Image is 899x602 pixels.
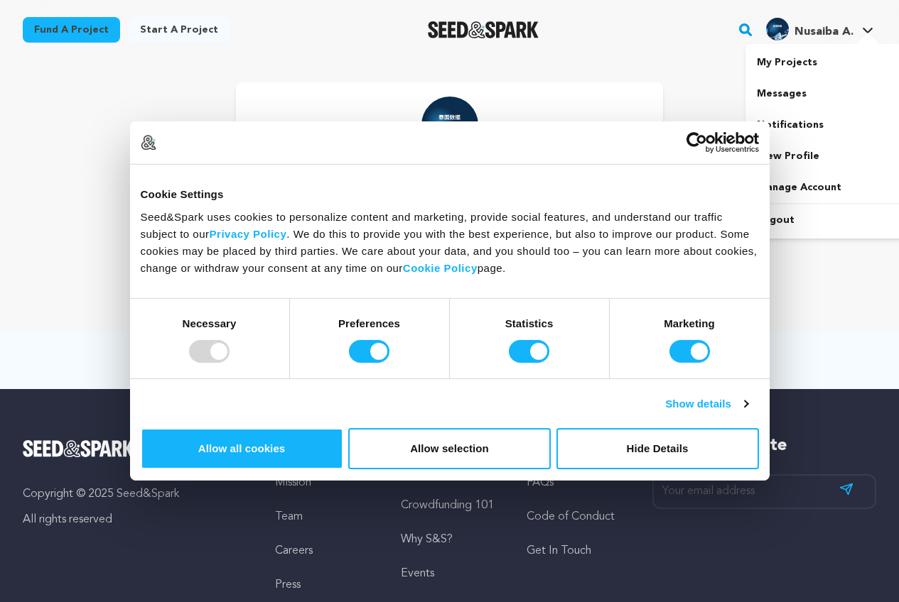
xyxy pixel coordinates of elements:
[275,545,313,557] a: Careers
[23,486,247,503] p: Copyright © 2025 Seed&Spark
[183,317,237,329] strong: Necessary
[527,477,554,488] a: FAQs
[401,534,453,545] a: Why S&S?
[141,428,343,469] button: Allow all cookies
[766,18,789,40] img: a57db2533202c705.png
[665,395,748,412] a: Show details
[23,440,134,457] img: Seed&Spark Logo
[766,18,854,40] div: Nusaiba A.'s Profile
[275,511,303,522] a: Team
[275,477,311,488] a: Mission
[129,17,230,43] a: Start a project
[763,15,876,45] span: Nusaiba A.'s Profile
[763,15,876,40] a: Nusaiba A.'s Profile
[275,579,301,591] a: Press
[556,428,759,469] button: Hide Details
[505,317,554,329] strong: Statistics
[23,511,247,528] p: All rights reserved
[23,17,120,43] a: Fund a project
[527,511,615,522] a: Code of Conduct
[795,26,854,38] span: Nusaiba A.
[401,500,494,511] a: Crowdfunding 101
[141,208,759,276] div: Seed&Spark uses cookies to personalize content and marketing, provide social features, and unders...
[348,428,551,469] button: Allow selection
[635,132,759,153] a: Usercentrics Cookiebot - opens in a new window
[428,21,539,38] a: Seed&Spark Homepage
[403,261,478,273] a: Cookie Policy
[527,545,591,557] a: Get In Touch
[23,440,247,457] a: Seed&Spark Homepage
[210,227,287,239] a: Privacy Policy
[428,21,539,38] img: Seed&Spark Logo Dark Mode
[421,97,478,153] img: https://seedandspark-static.s3.us-east-2.amazonaws.com/images/User/002/321/650/medium/a57db253320...
[338,317,400,329] strong: Preferences
[141,135,156,150] img: logo
[652,474,876,509] input: Your email address
[664,317,715,329] strong: Marketing
[141,186,759,203] div: Cookie Settings
[401,568,434,579] a: Events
